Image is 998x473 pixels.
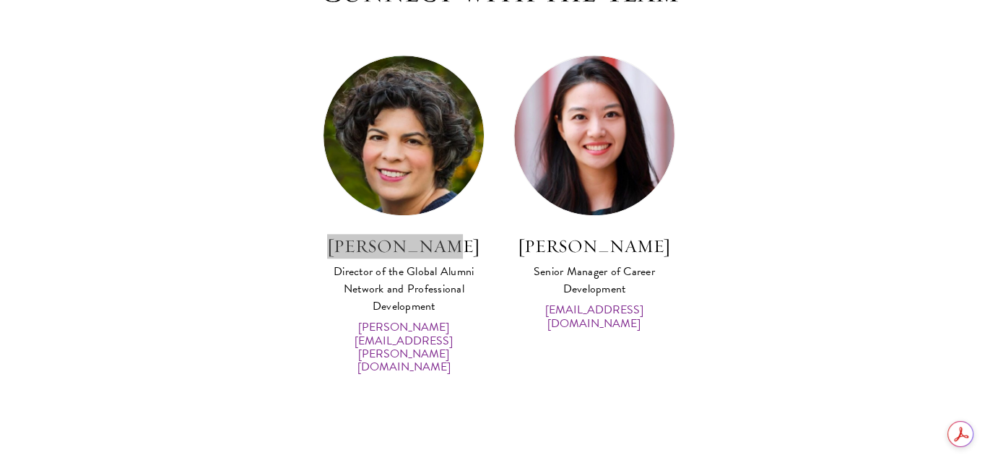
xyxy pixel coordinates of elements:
[513,303,675,330] a: [EMAIL_ADDRESS][DOMAIN_NAME]
[323,234,485,315] a: [PERSON_NAME] Director of the Global Alumni Network and Professional Development
[323,263,485,315] div: Director of the Global Alumni Network and Professional Development
[513,263,675,298] div: Senior Manager of Career Development
[323,321,485,374] a: [PERSON_NAME][EMAIL_ADDRESS][PERSON_NAME][DOMAIN_NAME]
[513,234,675,259] h3: [PERSON_NAME]
[323,234,485,259] h3: [PERSON_NAME]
